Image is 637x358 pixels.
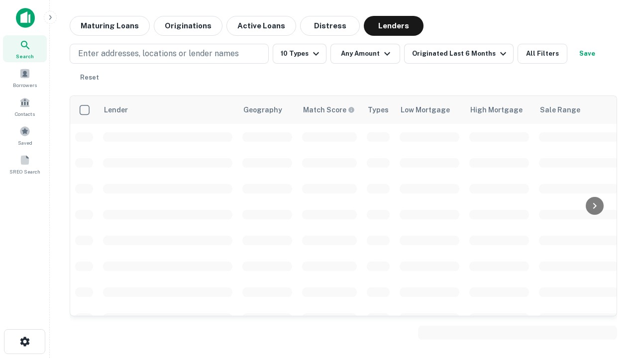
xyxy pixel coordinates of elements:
a: Borrowers [3,64,47,91]
p: Enter addresses, locations or lender names [78,48,239,60]
span: Search [16,52,34,60]
button: Originated Last 6 Months [404,44,514,64]
span: Saved [18,139,32,147]
button: Reset [74,68,106,88]
button: 10 Types [273,44,326,64]
a: SREO Search [3,151,47,178]
div: Capitalize uses an advanced AI algorithm to match your search with the best lender. The match sco... [303,104,355,115]
div: Sale Range [540,104,580,116]
button: All Filters [518,44,567,64]
span: Contacts [15,110,35,118]
button: Save your search to get updates of matches that match your search criteria. [571,44,603,64]
th: Capitalize uses an advanced AI algorithm to match your search with the best lender. The match sco... [297,96,362,124]
th: Lender [98,96,237,124]
span: Borrowers [13,81,37,89]
span: SREO Search [9,168,40,176]
div: High Mortgage [470,104,523,116]
th: Types [362,96,395,124]
div: Originated Last 6 Months [412,48,509,60]
div: Geography [243,104,282,116]
button: Originations [154,16,222,36]
button: Distress [300,16,360,36]
button: Lenders [364,16,424,36]
a: Contacts [3,93,47,120]
div: Types [368,104,389,116]
button: Active Loans [226,16,296,36]
iframe: Chat Widget [587,247,637,294]
button: Maturing Loans [70,16,150,36]
div: Low Mortgage [401,104,450,116]
th: Low Mortgage [395,96,464,124]
button: Any Amount [330,44,400,64]
th: High Mortgage [464,96,534,124]
button: Enter addresses, locations or lender names [70,44,269,64]
th: Geography [237,96,297,124]
h6: Match Score [303,104,353,115]
div: Lender [104,104,128,116]
a: Saved [3,122,47,149]
th: Sale Range [534,96,624,124]
a: Search [3,35,47,62]
img: capitalize-icon.png [16,8,35,28]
